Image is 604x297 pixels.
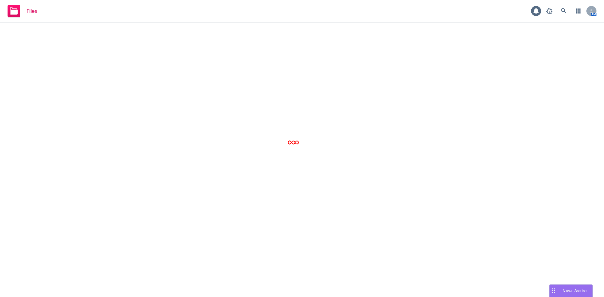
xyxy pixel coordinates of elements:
a: Report a Bug [543,5,556,17]
div: Drag to move [550,285,557,297]
a: Switch app [572,5,584,17]
a: Search [557,5,570,17]
button: Nova Assist [549,284,593,297]
span: Files [26,8,37,14]
a: Files [5,2,40,20]
span: Nova Assist [562,288,587,293]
